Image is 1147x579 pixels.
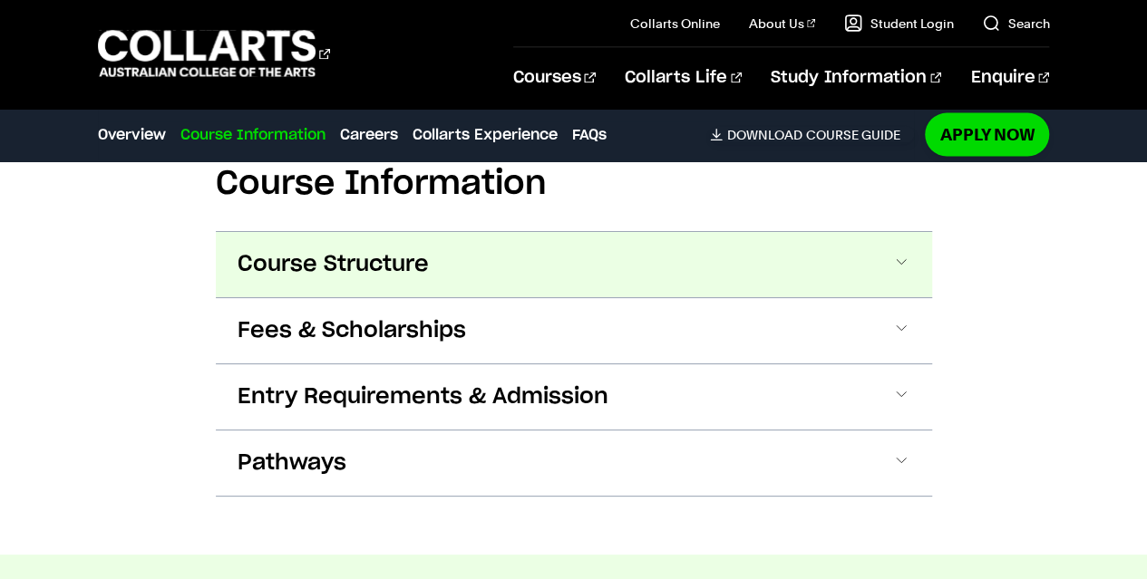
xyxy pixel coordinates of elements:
a: Apply Now [925,113,1049,156]
a: Collarts Experience [413,124,558,146]
a: DownloadCourse Guide [710,127,914,143]
a: Enquire [970,48,1049,108]
span: Pathways [238,449,346,478]
a: Course Information [180,124,326,146]
a: Search [982,14,1049,33]
a: Collarts Life [625,48,742,108]
button: Pathways [216,430,932,496]
button: Fees & Scholarships [216,298,932,363]
span: Download [726,127,802,143]
button: Course Structure [216,232,932,297]
a: Careers [340,124,398,146]
a: Study Information [771,48,941,108]
div: Go to homepage [98,28,330,80]
a: About Us [749,14,816,33]
a: FAQs [572,124,607,146]
span: Course Structure [238,250,429,279]
span: Fees & Scholarships [238,316,466,345]
a: Collarts Online [630,14,720,33]
span: Entry Requirements & Admission [238,382,608,411]
a: Overview [98,124,166,146]
h2: Course Information [216,164,932,204]
a: Courses [513,48,596,108]
button: Entry Requirements & Admission [216,364,932,429]
a: Student Login [844,14,953,33]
